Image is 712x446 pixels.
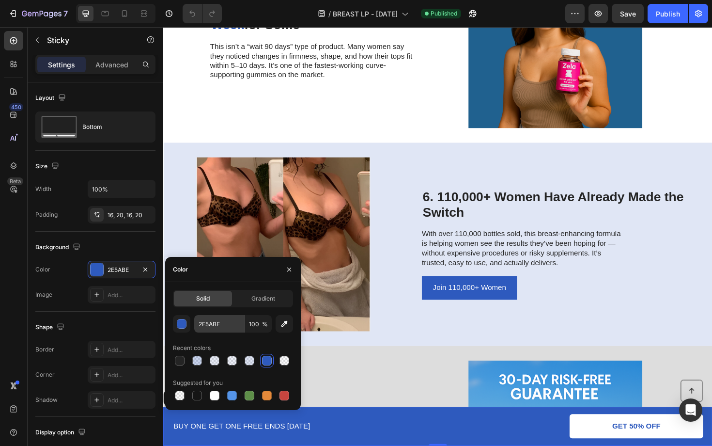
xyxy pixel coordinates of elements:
[108,371,153,380] div: Add...
[475,418,526,428] p: GET 50% OFF
[108,291,153,300] div: Add...
[108,211,153,220] div: 16, 20, 16, 20
[35,396,58,404] div: Shadow
[108,396,153,405] div: Add...
[196,294,210,303] span: Solid
[274,264,374,289] a: Join 110,000+ Women
[35,290,52,299] div: Image
[274,171,572,206] h2: Rich Text Editor. Editing area: main
[82,116,141,138] div: Bottom
[431,9,457,18] span: Published
[173,379,223,387] div: Suggested for you
[48,60,75,70] p: Settings
[10,138,244,322] img: gempages_579112143123644949-5e83e223-1f04-472a-b547-1f6f60b7c0b4.png
[35,426,88,439] div: Display option
[108,266,136,274] div: 2E5ABE
[11,418,155,427] span: BUY ONE GET ONE FREE ENDS [DATE]
[35,185,51,193] div: Width
[612,4,644,23] button: Save
[656,9,680,19] div: Publish
[679,398,702,422] div: Open Intercom Messenger
[7,177,23,185] div: Beta
[35,265,50,274] div: Color
[47,34,129,46] p: Sticky
[35,370,55,379] div: Corner
[275,172,571,205] p: 6. 110,000+ Women Have Already Made the Switch
[328,9,331,19] span: /
[648,4,688,23] button: Publish
[333,9,398,19] span: BREAST LP - [DATE]
[620,10,636,18] span: Save
[35,241,82,254] div: Background
[173,344,211,352] div: Recent colors
[163,27,712,446] iframe: Design area
[4,4,72,23] button: 7
[262,320,268,329] span: %
[35,92,68,105] div: Layout
[9,103,23,111] div: 450
[251,294,275,303] span: Gradient
[35,345,54,354] div: Border
[430,410,572,436] a: GET 50% OFF
[274,214,491,255] p: With over 110,000 bottles sold, this breast-enhancing formula is helping women see the results th...
[183,4,222,23] div: Undo/Redo
[95,60,128,70] p: Advanced
[35,321,66,334] div: Shape
[63,8,68,19] p: 7
[88,180,155,198] input: Auto
[285,270,363,284] p: Join 110,000+ Women
[108,346,153,354] div: Add...
[194,315,245,333] input: Eg: FFFFFF
[35,210,58,219] div: Padding
[35,160,61,173] div: Size
[12,389,33,398] div: Sticky
[173,265,188,274] div: Color
[49,16,267,56] p: This isn’t a “wait 90 days” type of product. Many women say they noticed changes in firmness, sha...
